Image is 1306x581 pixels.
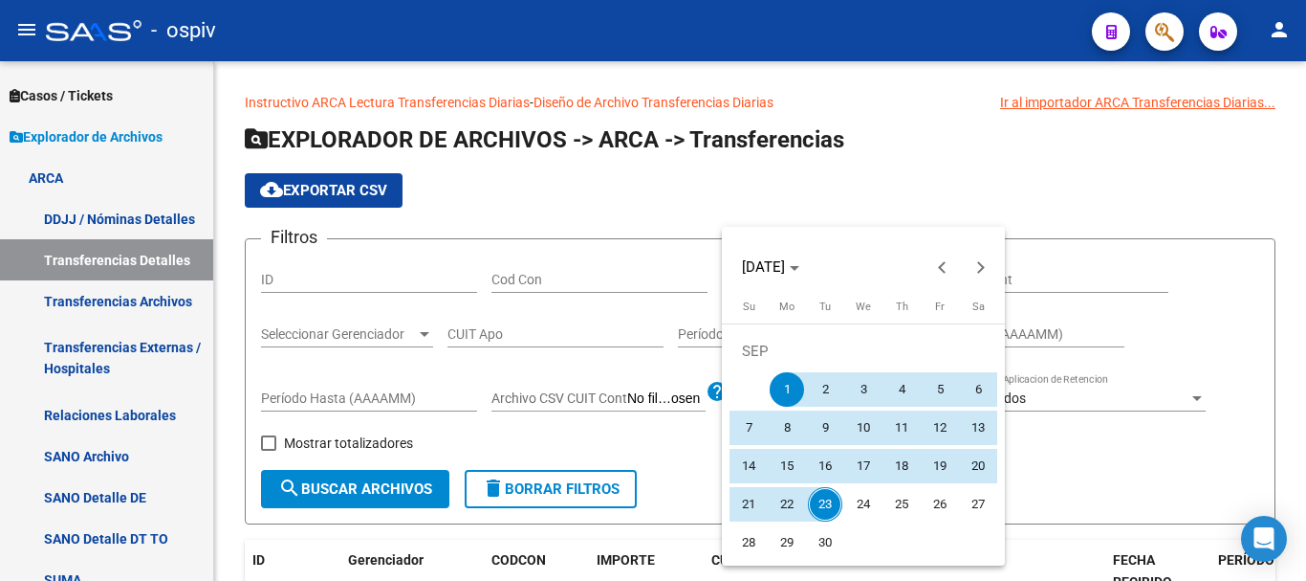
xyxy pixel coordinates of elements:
span: 18 [884,449,919,483]
span: 4 [884,372,919,407]
button: September 23, 2025 [806,485,844,524]
span: 17 [846,449,881,483]
button: September 15, 2025 [768,447,806,485]
span: 27 [961,487,995,522]
span: Sa [972,301,985,313]
span: 3 [846,372,881,407]
button: September 24, 2025 [844,485,882,524]
button: September 9, 2025 [806,409,844,447]
button: Next month [962,248,1000,286]
button: September 27, 2025 [959,485,997,524]
span: 6 [961,372,995,407]
span: 10 [846,411,881,445]
span: 5 [923,372,957,407]
button: September 12, 2025 [921,409,959,447]
span: 21 [731,487,766,522]
button: September 8, 2025 [768,409,806,447]
span: 15 [770,449,804,483]
button: September 28, 2025 [729,524,768,562]
span: 20 [961,449,995,483]
button: September 6, 2025 [959,370,997,409]
button: September 26, 2025 [921,485,959,524]
span: We [856,301,871,313]
span: Su [743,301,755,313]
span: 30 [808,525,842,560]
span: 14 [731,449,766,483]
span: 7 [731,411,766,445]
button: September 16, 2025 [806,447,844,485]
span: 28 [731,525,766,560]
span: 16 [808,449,842,483]
div: Open Intercom Messenger [1241,516,1287,562]
td: SEP [729,332,997,370]
span: 23 [808,487,842,522]
button: September 17, 2025 [844,447,882,485]
button: September 19, 2025 [921,447,959,485]
button: September 20, 2025 [959,447,997,485]
button: September 13, 2025 [959,409,997,447]
span: Tu [819,301,831,313]
button: September 4, 2025 [882,370,921,409]
span: Th [896,301,908,313]
button: September 18, 2025 [882,447,921,485]
span: 9 [808,411,842,445]
button: September 11, 2025 [882,409,921,447]
span: 25 [884,487,919,522]
button: Previous month [924,248,962,286]
span: 1 [770,372,804,407]
span: 11 [884,411,919,445]
button: September 25, 2025 [882,485,921,524]
span: 22 [770,487,804,522]
span: Mo [779,301,794,313]
button: September 22, 2025 [768,485,806,524]
span: 26 [923,487,957,522]
button: September 21, 2025 [729,485,768,524]
button: September 1, 2025 [768,370,806,409]
span: 2 [808,372,842,407]
span: 8 [770,411,804,445]
button: September 2, 2025 [806,370,844,409]
button: September 14, 2025 [729,447,768,485]
button: September 5, 2025 [921,370,959,409]
button: Choose month and year [734,250,807,284]
button: September 30, 2025 [806,524,844,562]
button: September 3, 2025 [844,370,882,409]
span: Fr [935,301,945,313]
button: September 7, 2025 [729,409,768,447]
span: [DATE] [742,258,785,276]
span: 12 [923,411,957,445]
button: September 10, 2025 [844,409,882,447]
span: 24 [846,487,881,522]
span: 29 [770,525,804,560]
button: September 29, 2025 [768,524,806,562]
span: 19 [923,449,957,483]
span: 13 [961,411,995,445]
